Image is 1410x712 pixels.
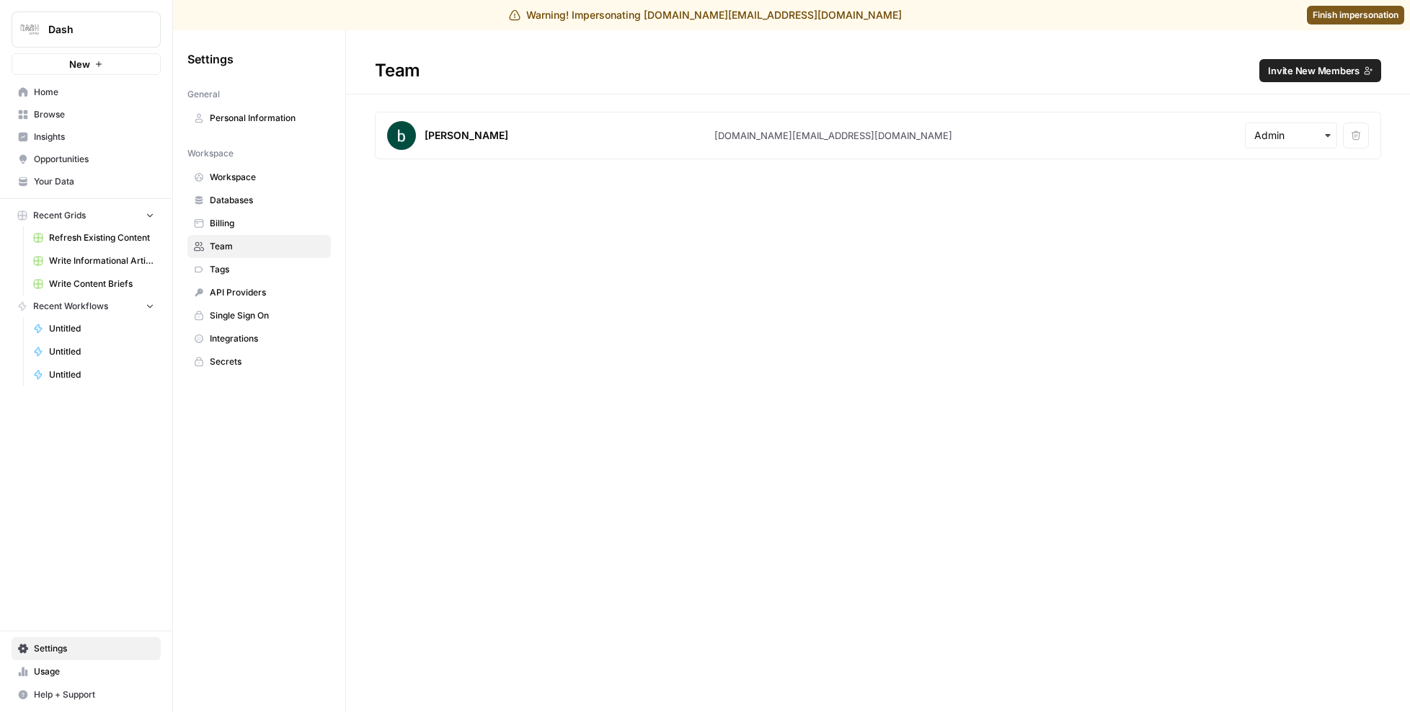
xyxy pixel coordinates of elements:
[12,660,161,683] a: Usage
[187,281,331,304] a: API Providers
[187,147,234,160] span: Workspace
[714,128,952,143] div: [DOMAIN_NAME][EMAIL_ADDRESS][DOMAIN_NAME]
[210,217,324,230] span: Billing
[34,86,154,99] span: Home
[49,345,154,358] span: Untitled
[49,231,154,244] span: Refresh Existing Content
[33,209,86,222] span: Recent Grids
[12,295,161,317] button: Recent Workflows
[34,175,154,188] span: Your Data
[210,332,324,345] span: Integrations
[425,128,508,143] div: [PERSON_NAME]
[187,304,331,327] a: Single Sign On
[34,153,154,166] span: Opportunities
[69,57,90,71] span: New
[210,355,324,368] span: Secrets
[210,171,324,184] span: Workspace
[1259,59,1381,82] button: Invite New Members
[187,50,234,68] span: Settings
[34,108,154,121] span: Browse
[187,189,331,212] a: Databases
[210,286,324,299] span: API Providers
[34,130,154,143] span: Insights
[12,12,161,48] button: Workspace: Dash
[27,363,161,386] a: Untitled
[49,254,154,267] span: Write Informational Article
[12,53,161,75] button: New
[187,258,331,281] a: Tags
[187,350,331,373] a: Secrets
[1268,63,1360,78] span: Invite New Members
[1313,9,1398,22] span: Finish impersonation
[12,81,161,104] a: Home
[27,272,161,295] a: Write Content Briefs
[49,322,154,335] span: Untitled
[12,170,161,193] a: Your Data
[187,166,331,189] a: Workspace
[49,277,154,290] span: Write Content Briefs
[187,88,220,101] span: General
[187,212,331,235] a: Billing
[27,317,161,340] a: Untitled
[49,368,154,381] span: Untitled
[34,688,154,701] span: Help + Support
[509,8,902,22] div: Warning! Impersonating [DOMAIN_NAME][EMAIL_ADDRESS][DOMAIN_NAME]
[210,194,324,207] span: Databases
[12,683,161,706] button: Help + Support
[210,309,324,322] span: Single Sign On
[387,121,416,150] img: avatar
[210,263,324,276] span: Tags
[34,665,154,678] span: Usage
[12,148,161,171] a: Opportunities
[346,59,1410,82] div: Team
[187,327,331,350] a: Integrations
[12,103,161,126] a: Browse
[210,240,324,253] span: Team
[34,642,154,655] span: Settings
[48,22,136,37] span: Dash
[27,226,161,249] a: Refresh Existing Content
[12,205,161,226] button: Recent Grids
[33,300,108,313] span: Recent Workflows
[17,17,43,43] img: Dash Logo
[187,107,331,130] a: Personal Information
[1307,6,1404,25] a: Finish impersonation
[27,249,161,272] a: Write Informational Article
[12,637,161,660] a: Settings
[1254,128,1328,143] input: Admin
[210,112,324,125] span: Personal Information
[27,340,161,363] a: Untitled
[12,125,161,148] a: Insights
[187,235,331,258] a: Team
